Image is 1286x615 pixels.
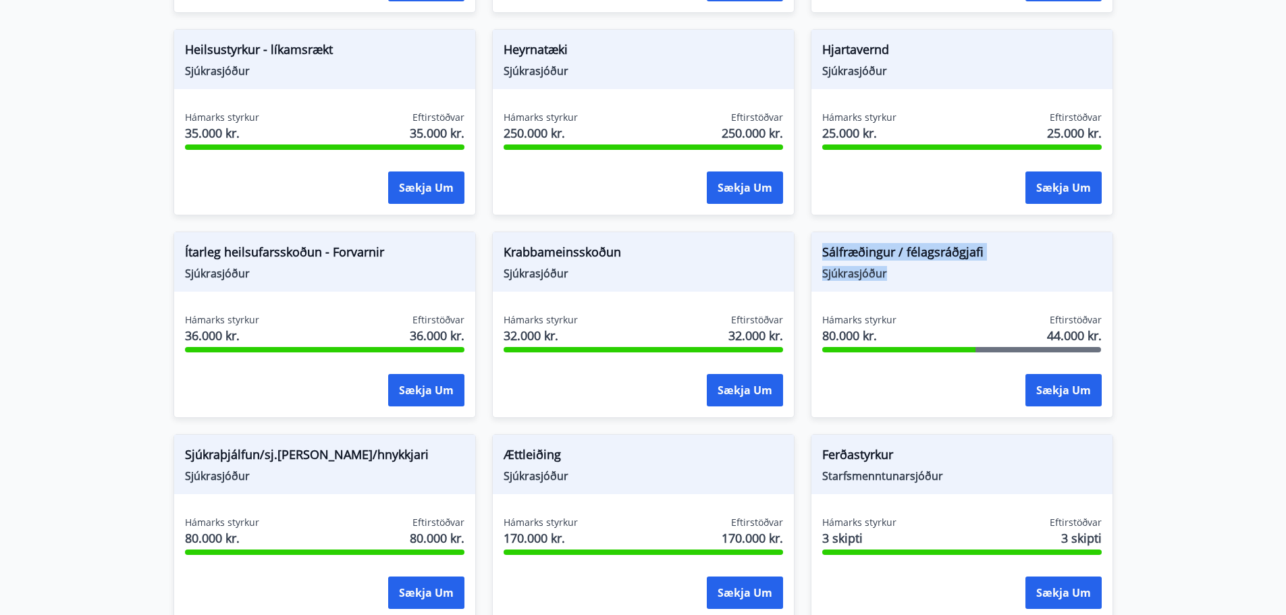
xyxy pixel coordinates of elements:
[185,516,259,529] span: Hámarks styrkur
[822,111,896,124] span: Hámarks styrkur
[722,124,783,142] span: 250.000 kr.
[1050,313,1102,327] span: Eftirstöðvar
[822,313,896,327] span: Hámarks styrkur
[185,446,464,469] span: Sjúkraþjálfun/sj.[PERSON_NAME]/hnykkjari
[1050,516,1102,529] span: Eftirstöðvar
[1025,171,1102,204] button: Sækja um
[412,516,464,529] span: Eftirstöðvar
[1047,124,1102,142] span: 25.000 kr.
[412,111,464,124] span: Eftirstöðvar
[731,313,783,327] span: Eftirstöðvar
[1047,327,1102,344] span: 44.000 kr.
[822,266,1102,281] span: Sjúkrasjóður
[504,63,783,78] span: Sjúkrasjóður
[707,374,783,406] button: Sækja um
[728,327,783,344] span: 32.000 kr.
[410,327,464,344] span: 36.000 kr.
[822,63,1102,78] span: Sjúkrasjóður
[504,266,783,281] span: Sjúkrasjóður
[707,577,783,609] button: Sækja um
[707,171,783,204] button: Sækja um
[185,313,259,327] span: Hámarks styrkur
[504,516,578,529] span: Hámarks styrkur
[822,327,896,344] span: 80.000 kr.
[185,111,259,124] span: Hámarks styrkur
[504,243,783,266] span: Krabbameinsskoðun
[388,577,464,609] button: Sækja um
[185,469,464,483] span: Sjúkrasjóður
[185,327,259,344] span: 36.000 kr.
[504,446,783,469] span: Ættleiðing
[731,111,783,124] span: Eftirstöðvar
[185,41,464,63] span: Heilsustyrkur - líkamsrækt
[185,243,464,266] span: Ítarleg heilsufarsskoðun - Forvarnir
[504,529,578,547] span: 170.000 kr.
[822,124,896,142] span: 25.000 kr.
[185,529,259,547] span: 80.000 kr.
[1061,529,1102,547] span: 3 skipti
[504,313,578,327] span: Hámarks styrkur
[504,111,578,124] span: Hámarks styrkur
[410,529,464,547] span: 80.000 kr.
[504,124,578,142] span: 250.000 kr.
[185,266,464,281] span: Sjúkrasjóður
[388,171,464,204] button: Sækja um
[731,516,783,529] span: Eftirstöðvar
[822,243,1102,266] span: Sálfræðingur / félagsráðgjafi
[504,469,783,483] span: Sjúkrasjóður
[504,327,578,344] span: 32.000 kr.
[185,124,259,142] span: 35.000 kr.
[822,529,896,547] span: 3 skipti
[822,41,1102,63] span: Hjartavernd
[388,374,464,406] button: Sækja um
[1025,577,1102,609] button: Sækja um
[822,469,1102,483] span: Starfsmenntunarsjóður
[410,124,464,142] span: 35.000 kr.
[1050,111,1102,124] span: Eftirstöðvar
[1025,374,1102,406] button: Sækja um
[822,446,1102,469] span: Ferðastyrkur
[412,313,464,327] span: Eftirstöðvar
[822,516,896,529] span: Hámarks styrkur
[722,529,783,547] span: 170.000 kr.
[185,63,464,78] span: Sjúkrasjóður
[504,41,783,63] span: Heyrnatæki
